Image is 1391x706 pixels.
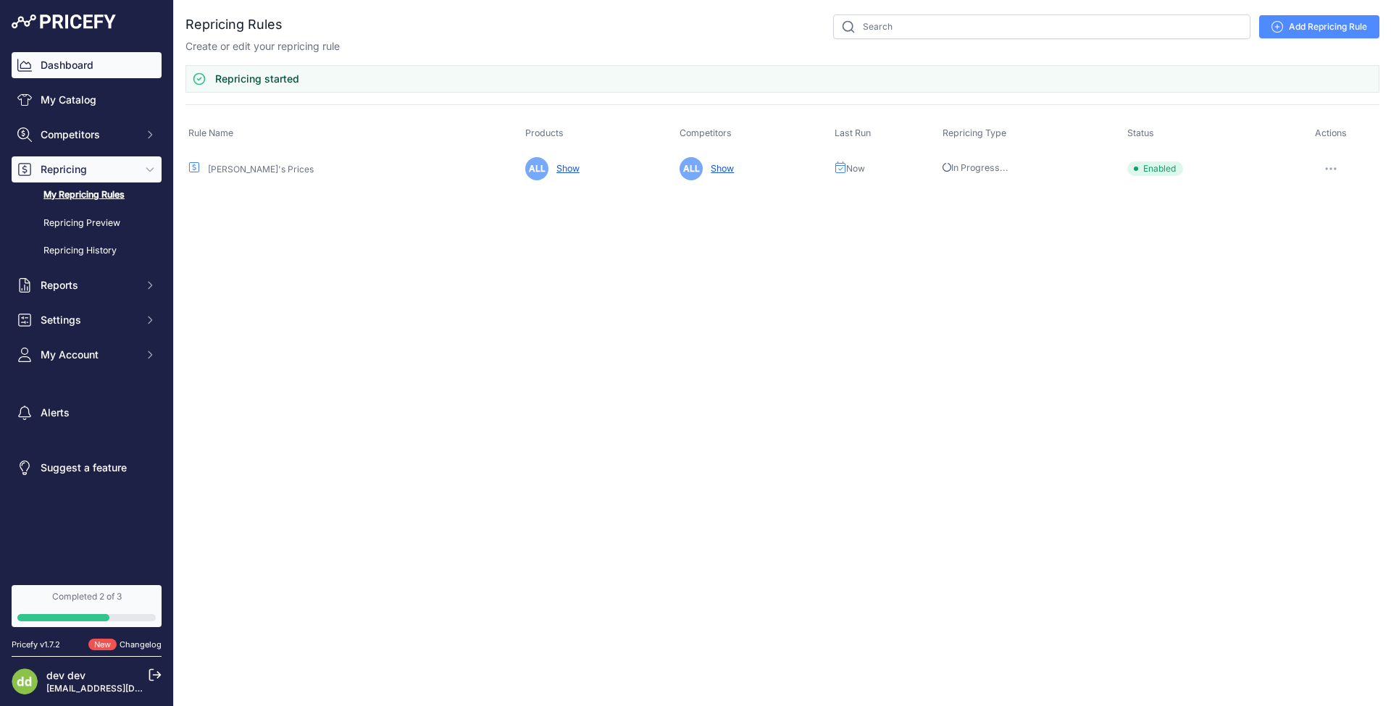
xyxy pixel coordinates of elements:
[1259,15,1379,38] a: Add Repricing Rule
[680,127,732,138] span: Competitors
[12,639,60,651] div: Pricefy v1.7.2
[120,639,162,650] a: Changelog
[525,157,548,180] span: ALL
[12,238,162,264] a: Repricing History
[41,278,135,293] span: Reports
[846,163,865,175] span: Now
[12,52,162,78] a: Dashboard
[215,72,299,86] h3: Repricing started
[188,127,233,138] span: Rule Name
[12,400,162,426] a: Alerts
[833,14,1250,39] input: Search
[1127,161,1183,176] span: Enabled
[41,127,135,142] span: Competitors
[943,127,1006,138] span: Repricing Type
[1127,127,1154,138] span: Status
[1315,127,1347,138] span: Actions
[12,52,162,568] nav: Sidebar
[46,669,85,681] a: dev dev
[835,127,871,138] span: Last Run
[46,683,198,694] a: [EMAIL_ADDRESS][DOMAIN_NAME]
[12,455,162,481] a: Suggest a feature
[705,163,734,174] a: Show
[208,164,314,175] a: [PERSON_NAME]'s Prices
[185,14,283,35] h2: Repricing Rules
[12,122,162,148] button: Competitors
[88,639,117,651] span: New
[943,162,1008,173] span: In Progress...
[41,313,135,327] span: Settings
[41,348,135,362] span: My Account
[12,156,162,182] button: Repricing
[525,127,564,138] span: Products
[12,585,162,627] a: Completed 2 of 3
[12,272,162,298] button: Reports
[12,211,162,236] a: Repricing Preview
[17,591,156,602] div: Completed 2 of 3
[12,14,116,29] img: Pricefy Logo
[185,39,340,54] p: Create or edit your repricing rule
[12,307,162,333] button: Settings
[12,182,162,208] a: My Repricing Rules
[551,163,580,174] a: Show
[41,162,135,177] span: Repricing
[680,157,703,180] span: ALL
[12,87,162,113] a: My Catalog
[12,342,162,368] button: My Account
